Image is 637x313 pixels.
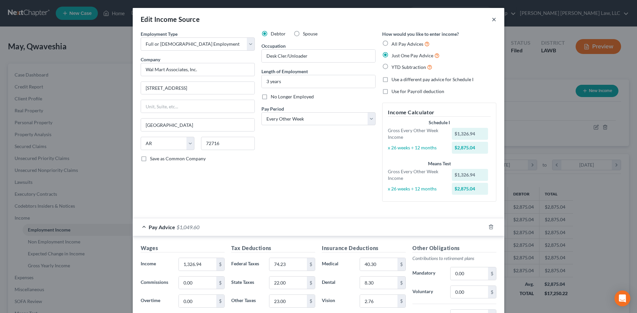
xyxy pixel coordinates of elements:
[318,294,356,308] label: Vision
[412,244,496,252] h5: Other Obligations
[318,276,356,289] label: Dental
[388,108,491,117] h5: Income Calculator
[141,57,160,62] span: Company
[141,100,254,113] input: Unit, Suite, etc...
[452,142,488,154] div: $2,875.04
[231,244,315,252] h5: Tax Deductions
[216,258,224,271] div: $
[149,224,175,230] span: Pay Advice
[141,15,200,24] div: Edit Income Source
[488,286,496,298] div: $
[409,286,447,299] label: Voluntary
[261,68,308,75] label: Length of Employment
[307,277,315,289] div: $
[360,258,397,271] input: 0.00
[385,168,449,182] div: Gross Every Other Week Income
[382,30,459,37] label: How would you like to enter income?
[262,50,375,62] input: --
[216,277,224,289] div: $
[451,286,488,298] input: 0.00
[452,128,488,140] div: $1,326.94
[451,267,488,280] input: 0.00
[216,295,224,307] div: $
[303,31,318,36] span: Spouse
[141,261,156,266] span: Income
[488,267,496,280] div: $
[269,258,307,271] input: 0.00
[179,277,216,289] input: 0.00
[271,94,314,99] span: No Longer Employed
[397,258,405,271] div: $
[228,258,266,271] label: Federal Taxes
[409,267,447,280] label: Mandatory
[271,31,286,36] span: Debtor
[137,294,175,308] label: Overtime
[492,15,496,23] button: ×
[397,295,405,307] div: $
[614,290,630,306] div: Open Intercom Messenger
[391,53,433,58] span: Just One Pay Advice
[360,295,397,307] input: 0.00
[201,137,255,150] input: Enter zip...
[262,75,375,88] input: ex: 2 years
[391,88,444,94] span: Use for Payroll deduction
[269,295,307,307] input: 0.00
[141,31,177,37] span: Employment Type
[397,277,405,289] div: $
[388,160,491,167] div: Means Test
[385,127,449,140] div: Gross Every Other Week Income
[391,41,423,47] span: All Pay Advices
[307,258,315,271] div: $
[228,276,266,289] label: State Taxes
[391,64,426,70] span: YTD Subtraction
[322,244,406,252] h5: Insurance Deductions
[141,119,254,131] input: Enter city...
[318,258,356,271] label: Medical
[141,63,255,76] input: Search company by name...
[391,77,473,82] span: Use a different pay advice for Schedule I
[388,119,491,126] div: Schedule I
[412,255,496,262] p: Contributions to retirement plans
[261,106,284,112] span: Pay Period
[179,295,216,307] input: 0.00
[179,258,216,271] input: 0.00
[141,82,254,94] input: Enter address...
[261,42,286,49] label: Occupation
[385,185,449,192] div: x 26 weeks ÷ 12 months
[307,295,315,307] div: $
[385,144,449,151] div: x 26 weeks ÷ 12 months
[228,294,266,308] label: Other Taxes
[452,183,488,195] div: $2,875.04
[150,156,206,161] span: Save as Common Company
[452,169,488,181] div: $1,326.94
[141,244,225,252] h5: Wages
[360,277,397,289] input: 0.00
[269,277,307,289] input: 0.00
[137,276,175,289] label: Commissions
[177,224,199,230] span: $1,049.60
